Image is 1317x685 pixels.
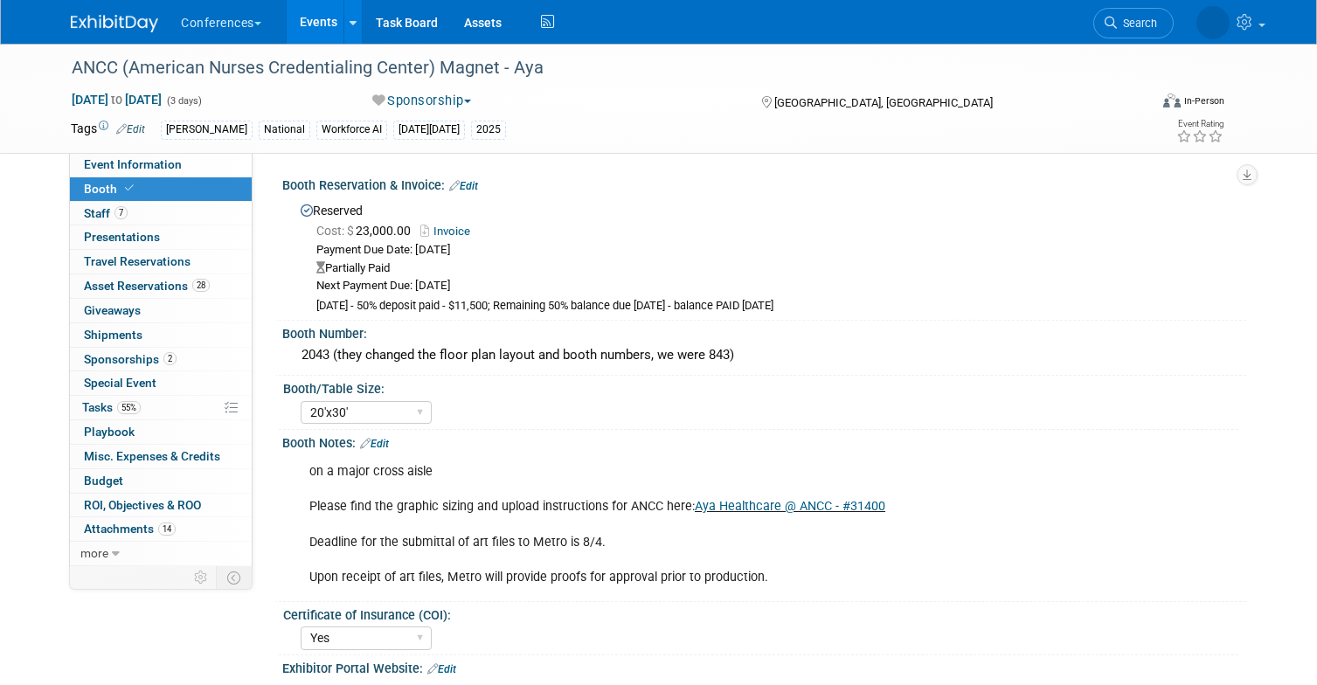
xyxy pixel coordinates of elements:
td: Toggle Event Tabs [217,566,253,589]
a: Edit [360,438,389,450]
a: Search [1093,8,1174,38]
a: Tasks55% [70,396,252,419]
a: Attachments14 [70,517,252,541]
a: Giveaways [70,299,252,322]
span: Playbook [84,425,135,439]
div: [DATE][DATE] [393,121,465,139]
div: [DATE] - 50% deposit paid - $11,500; Remaining 50% balance due [DATE] - balance PAID [DATE] [316,299,1233,314]
span: 55% [117,401,141,414]
span: Presentations [84,230,160,244]
span: more [80,546,108,560]
a: Misc. Expenses & Credits [70,445,252,468]
a: ROI, Objectives & ROO [70,494,252,517]
td: Tags [71,120,145,140]
div: Workforce AI [316,121,387,139]
button: Sponsorship [366,92,478,110]
span: Budget [84,474,123,488]
i: Booth reservation complete [125,183,134,193]
div: 2025 [471,121,506,139]
span: Booth [84,182,137,196]
span: Staff [84,206,128,220]
div: Booth/Table Size: [283,376,1238,398]
span: Cost: $ [316,224,356,238]
span: 23,000.00 [316,224,418,238]
td: Personalize Event Tab Strip [186,566,217,589]
span: Travel Reservations [84,254,191,268]
div: Certificate of Insurance (COI): [283,602,1238,624]
span: 7 [114,206,128,219]
span: Misc. Expenses & Credits [84,449,220,463]
div: Event Rating [1176,120,1223,128]
div: [PERSON_NAME] [161,121,253,139]
a: Booth [70,177,252,201]
a: Edit [427,663,456,675]
div: Exhibitor Portal Website: [282,655,1246,678]
span: [GEOGRAPHIC_DATA], [GEOGRAPHIC_DATA] [774,96,993,109]
div: Booth Reservation & Invoice: [282,172,1246,195]
span: (3 days) [165,95,202,107]
span: [DATE] [DATE] [71,92,163,107]
span: Tasks [82,400,141,414]
a: Budget [70,469,252,493]
a: Presentations [70,225,252,249]
a: Special Event [70,371,252,395]
div: In-Person [1183,94,1224,107]
a: Edit [116,123,145,135]
div: Next Payment Due: [DATE] [316,278,1233,294]
span: Search [1117,17,1157,30]
span: Giveaways [84,303,141,317]
span: ROI, Objectives & ROO [84,498,201,512]
span: 28 [192,279,210,292]
span: Special Event [84,376,156,390]
span: 14 [158,522,176,536]
div: Event Format [1054,91,1224,117]
a: Asset Reservations28 [70,274,252,298]
a: Invoice [420,225,479,238]
span: Asset Reservations [84,279,210,293]
div: Booth Number: [282,321,1246,342]
div: Reserved [295,197,1233,315]
div: 2043 (they changed the floor plan layout and booth numbers, we were 843) [295,342,1233,369]
a: Sponsorships2 [70,348,252,371]
a: Travel Reservations [70,250,252,273]
span: to [108,93,125,107]
a: Playbook [70,420,252,444]
span: Event Information [84,157,182,171]
span: Sponsorships [84,352,177,366]
div: Partially Paid [316,260,1233,277]
a: more [70,542,252,565]
a: Aya Healthcare @ ANCC - #31400 [695,499,885,514]
span: Attachments [84,522,176,536]
a: Staff7 [70,202,252,225]
div: Booth Notes: [282,430,1246,453]
div: on a major cross aisle Please find the graphic sizing and upload instructions for ANCC here: Dead... [297,454,1059,595]
div: Payment Due Date: [DATE] [316,242,1233,259]
div: ANCC (American Nurses Credentialing Center) Magnet - Aya [66,52,1126,84]
a: Event Information [70,153,252,176]
img: ExhibitDay [71,15,158,32]
span: 2 [163,352,177,365]
img: Stephanie Donley [1196,6,1230,39]
a: Shipments [70,323,252,347]
span: Shipments [84,328,142,342]
img: Format-Inperson.png [1163,93,1181,107]
div: National [259,121,310,139]
a: Edit [449,180,478,192]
